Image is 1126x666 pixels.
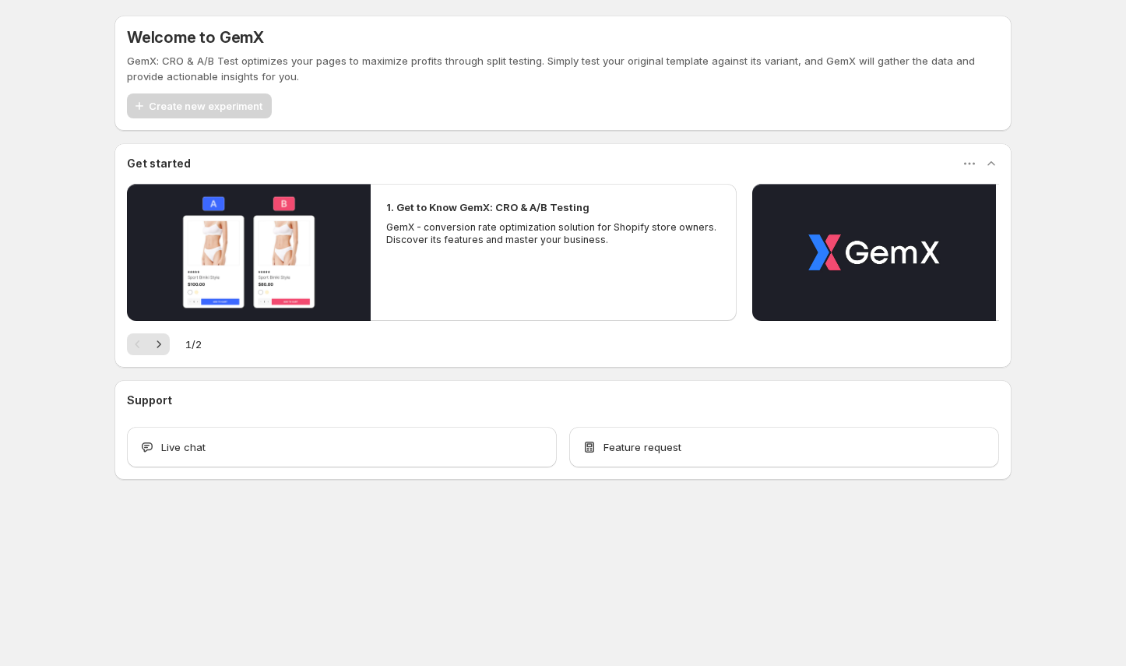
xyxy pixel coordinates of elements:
p: GemX: CRO & A/B Test optimizes your pages to maximize profits through split testing. Simply test ... [127,53,999,84]
span: Feature request [603,439,681,455]
p: GemX - conversion rate optimization solution for Shopify store owners. Discover its features and ... [386,221,721,246]
button: Next [148,333,170,355]
h3: Support [127,393,172,408]
h5: Welcome to GemX [127,28,264,47]
button: Play video [127,184,371,321]
h2: 1. Get to Know GemX: CRO & A/B Testing [386,199,589,215]
span: Live chat [161,439,206,455]
nav: Pagination [127,333,170,355]
span: 1 / 2 [185,337,202,352]
button: Play video [752,184,996,321]
h3: Get started [127,156,191,171]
